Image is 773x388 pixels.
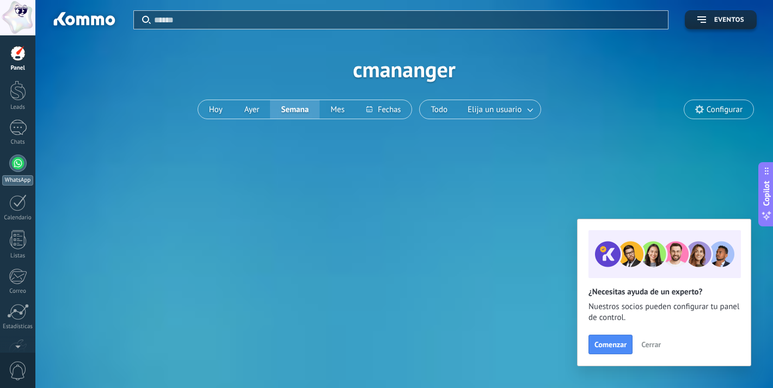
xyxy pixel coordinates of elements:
[714,16,744,24] span: Eventos
[641,341,661,348] span: Cerrar
[588,301,740,323] span: Nuestros socios pueden configurar tu panel de control.
[2,252,34,260] div: Listas
[420,100,458,119] button: Todo
[2,139,34,146] div: Chats
[270,100,320,119] button: Semana
[234,100,271,119] button: Ayer
[198,100,234,119] button: Hoy
[2,65,34,72] div: Panel
[707,105,743,114] span: Configurar
[588,287,740,297] h2: ¿Necesitas ayuda de un experto?
[465,102,524,117] span: Elija un usuario
[685,10,757,29] button: Eventos
[2,214,34,221] div: Calendario
[588,335,633,354] button: Comenzar
[458,100,541,119] button: Elija un usuario
[2,323,34,330] div: Estadísticas
[761,181,772,206] span: Copilot
[2,288,34,295] div: Correo
[320,100,355,119] button: Mes
[2,104,34,111] div: Leads
[636,336,666,353] button: Cerrar
[594,341,627,348] span: Comenzar
[2,175,33,186] div: WhatsApp
[355,100,412,119] button: Fechas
